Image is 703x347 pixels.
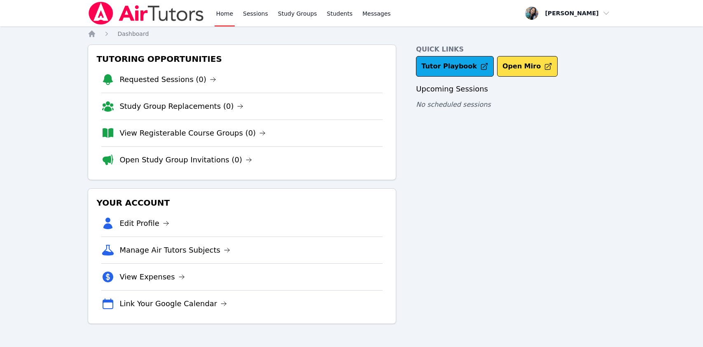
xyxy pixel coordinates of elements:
nav: Breadcrumb [88,30,615,38]
h3: Tutoring Opportunities [95,52,389,66]
h3: Upcoming Sessions [416,83,615,95]
a: Edit Profile [119,218,169,229]
a: Study Group Replacements (0) [119,101,243,112]
a: View Expenses [119,271,185,283]
a: View Registerable Course Groups (0) [119,127,266,139]
h3: Your Account [95,195,389,210]
img: Air Tutors [88,2,204,25]
span: No scheduled sessions [416,101,490,108]
a: Requested Sessions (0) [119,74,216,85]
button: Open Miro [497,56,558,77]
span: Messages [362,9,391,18]
span: Dashboard [117,30,149,37]
a: Dashboard [117,30,149,38]
a: Tutor Playbook [416,56,494,77]
a: Open Study Group Invitations (0) [119,154,252,166]
a: Manage Air Tutors Subjects [119,244,230,256]
a: Link Your Google Calendar [119,298,227,309]
h4: Quick Links [416,45,615,54]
